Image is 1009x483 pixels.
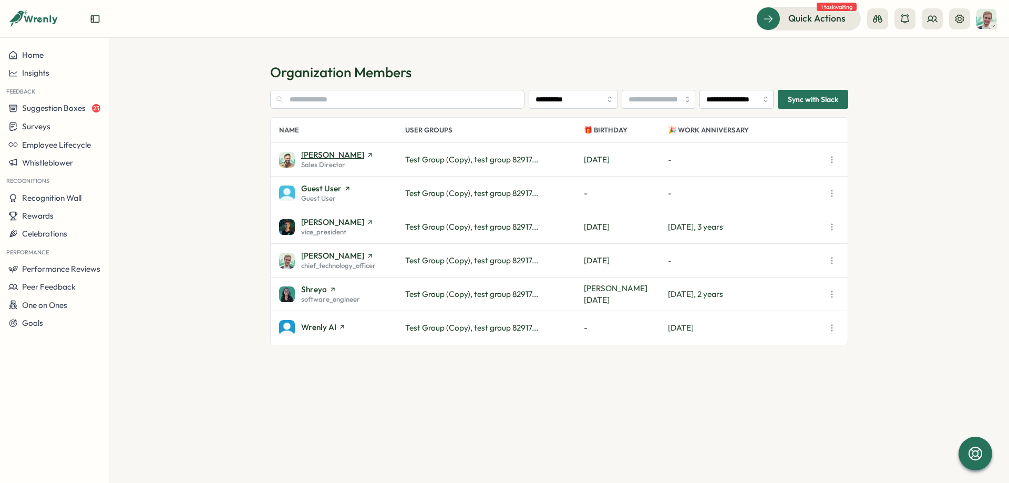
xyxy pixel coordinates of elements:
[668,255,825,266] p: -
[668,289,825,300] p: [DATE], 2 years
[270,63,848,81] h1: Organization Members
[301,195,336,202] span: Guest User
[279,286,295,302] img: Shreya
[279,320,405,336] a: Wrenly AIWrenly AI
[584,255,668,266] p: [DATE]
[22,193,81,203] span: Recognition Wall
[584,221,668,233] p: [DATE]
[22,103,86,113] span: Suggestion Boxes
[778,90,848,109] button: Sync with Slack
[301,161,345,168] span: Sales Director
[22,211,54,221] span: Rewards
[668,188,825,199] p: -
[279,252,405,269] a: Matt Brooks[PERSON_NAME]chief_technology_officer
[301,323,336,331] span: Wrenly AI
[584,283,668,306] p: [PERSON_NAME][DATE]
[279,118,405,142] p: Name
[301,252,364,260] span: [PERSON_NAME]
[405,289,538,299] span: Test Group (Copy), test group 82917...
[22,282,76,292] span: Peer Feedback
[279,253,295,269] img: Matt Brooks
[279,218,405,235] a: Manish Panwar[PERSON_NAME]vice_president
[22,318,43,328] span: Goals
[301,151,364,159] span: [PERSON_NAME]
[279,186,295,201] img: Guest User
[405,255,538,265] span: Test Group (Copy), test group 82917...
[976,9,996,29] img: Matt Brooks
[22,68,49,78] span: Insights
[279,320,295,336] img: Wrenly AI
[301,218,364,226] span: [PERSON_NAME]
[279,152,295,168] img: Ali Khan
[668,221,825,233] p: [DATE], 3 years
[756,7,861,30] button: Quick Actions
[405,323,538,333] span: Test Group (Copy), test group 82917...
[584,188,668,199] p: -
[22,264,100,274] span: Performance Reviews
[668,154,825,166] p: -
[405,118,584,142] p: User Groups
[405,155,538,165] span: Test Group (Copy), test group 82917...
[668,322,825,334] p: [DATE]
[22,121,50,131] span: Surveys
[788,90,838,108] span: Sync with Slack
[301,285,327,293] span: Shreya
[22,158,73,168] span: Whistleblower
[301,184,342,192] span: Guest User
[788,12,846,25] span: Quick Actions
[279,219,295,235] img: Manish Panwar
[301,296,360,303] span: software_engineer
[279,151,405,168] a: Ali Khan[PERSON_NAME]Sales Director
[22,140,91,150] span: Employee Lifecycle
[584,322,668,334] p: -
[405,188,538,198] span: Test Group (Copy), test group 82917...
[584,118,668,142] p: 🎁 Birthday
[279,285,405,303] a: ShreyaShreyasoftware_engineer
[405,222,538,232] span: Test Group (Copy), test group 82917...
[22,300,67,310] span: One on Ones
[817,3,857,11] span: 1 task waiting
[301,229,346,235] span: vice_president
[301,262,376,269] span: chief_technology_officer
[90,14,100,24] button: Expand sidebar
[22,50,44,60] span: Home
[279,184,405,202] a: Guest UserGuest UserGuest User
[584,154,668,166] p: [DATE]
[668,118,825,142] p: 🎉 Work Anniversary
[22,229,67,239] span: Celebrations
[92,104,100,112] span: 23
